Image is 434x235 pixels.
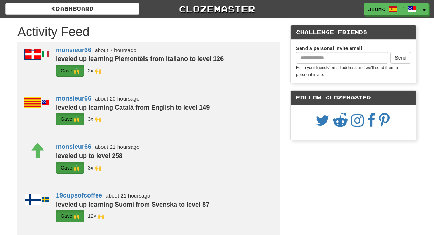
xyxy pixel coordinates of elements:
[56,162,84,174] button: Gave 🙌
[17,25,280,39] h1: Activity Feed
[87,116,101,122] small: sjfree<br />JioMc<br />CharmingTigress
[150,3,284,15] a: Clozemaster
[56,47,91,54] a: monsieur66
[56,210,84,222] button: Gave 🙌
[291,91,416,105] div: Follow Clozemaster
[56,201,209,208] strong: leveled up learning Suomi from Svenska to level 87
[401,6,404,11] span: /
[291,25,416,40] div: Challenge Friends
[56,95,91,102] a: monsieur66
[56,55,224,62] strong: leveled up learning Piemontèis from Italiano to level 126
[296,46,362,51] strong: Send a personal invite email
[56,192,102,199] a: 19cupsofcoffee
[106,193,150,199] small: about 21 hours ago
[56,104,210,111] strong: leveled up learning Català from English to level 149
[87,68,101,74] small: JioMc<br />CharmingTigress
[56,113,84,125] button: Gave 🙌
[56,143,91,150] a: monsieur66
[390,52,411,64] button: Send
[364,3,420,15] a: JioMc /
[95,144,140,150] small: about 21 hours ago
[5,3,139,15] a: Dashboard
[95,96,140,102] small: about 20 hours ago
[87,165,101,171] small: sjfree<br />JioMc<br />CharmingTigress
[95,47,136,53] small: about 7 hours ago
[87,213,104,219] small: nodaer<br />segfault<br />sjfree<br />rav3l<br />Marcos<br />superwinston<br />LuciusVorenusX<br ...
[56,152,122,159] strong: leveled up to level 258
[368,6,385,12] span: JioMc
[296,65,398,77] small: Fill in your friends’ email address and we’ll send them a personal invite.
[56,65,84,77] button: Gave 🙌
